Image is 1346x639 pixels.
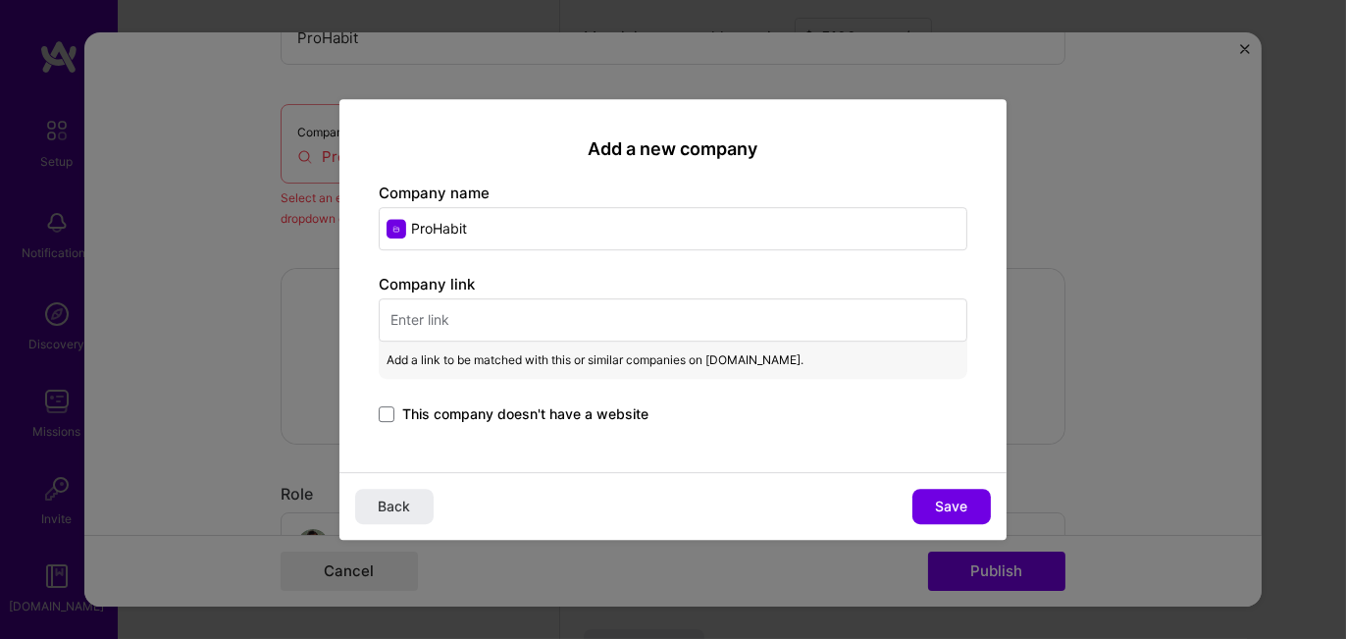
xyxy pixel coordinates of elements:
[379,298,967,342] input: Enter link
[912,489,991,524] button: Save
[379,207,967,250] input: Enter name
[379,184,490,202] label: Company name
[936,497,968,516] span: Save
[379,138,967,160] h2: Add a new company
[387,349,803,371] span: Add a link to be matched with this or similar companies on [DOMAIN_NAME].
[379,275,475,293] label: Company link
[355,489,434,524] button: Back
[379,497,411,516] span: Back
[402,404,648,424] span: This company doesn't have a website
